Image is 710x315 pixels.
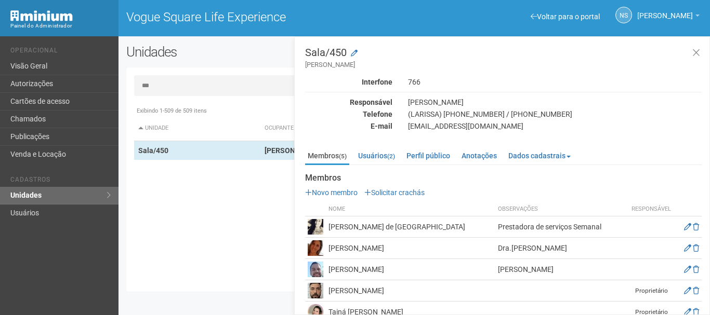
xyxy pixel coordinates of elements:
div: 766 [400,77,709,87]
a: Excluir membro [693,265,699,273]
a: Solicitar crachás [364,188,425,197]
div: Interfone [297,77,400,87]
img: user.png [308,219,323,235]
strong: Membros [305,173,702,183]
div: Painel do Administrador [10,21,111,31]
th: Unidade: activate to sort column descending [134,116,261,141]
h2: Unidades [126,44,357,60]
div: [PERSON_NAME] [400,98,709,107]
a: Editar membro [684,286,691,295]
img: user.png [308,283,323,298]
a: [PERSON_NAME] [637,13,700,21]
div: [EMAIL_ADDRESS][DOMAIN_NAME] [400,121,709,131]
a: Novo membro [305,188,358,197]
div: E-mail [297,121,400,131]
td: [PERSON_NAME] [495,259,625,280]
a: Editar membro [684,265,691,273]
li: Cadastros [10,176,111,187]
td: [PERSON_NAME] de [GEOGRAPHIC_DATA] [326,216,495,238]
img: user.png [308,262,323,277]
a: Editar membro [684,244,691,252]
div: Exibindo 1-509 de 509 itens [134,106,694,116]
td: Proprietário [625,280,677,302]
img: user.png [308,240,323,256]
li: Operacional [10,47,111,58]
strong: [PERSON_NAME] [265,146,321,155]
a: Dados cadastrais [506,148,573,163]
h3: Sala/450 [305,47,702,70]
a: Editar membro [684,223,691,231]
th: Ocupante: activate to sort column ascending [260,116,493,141]
a: Excluir membro [693,286,699,295]
small: (2) [387,153,395,160]
img: Minium [10,10,73,21]
a: Perfil público [404,148,453,163]
small: (5) [339,153,347,160]
td: [PERSON_NAME] [326,238,495,259]
a: Excluir membro [693,223,699,231]
a: Anotações [459,148,499,163]
td: Prestadora de serviços Semanal [495,216,625,238]
strong: Sala/450 [138,146,168,155]
th: Nome [326,202,495,216]
td: [PERSON_NAME] [326,280,495,302]
a: Modificar a unidade [351,48,358,59]
a: Usuários(2) [356,148,398,163]
td: [PERSON_NAME] [326,259,495,280]
th: Observações [495,202,625,216]
small: [PERSON_NAME] [305,60,702,70]
h1: Vogue Square Life Experience [126,10,406,24]
a: Voltar para o portal [531,12,600,21]
div: (LARISSA) [PHONE_NUMBER] / [PHONE_NUMBER] [400,109,709,119]
a: NS [615,7,632,23]
a: Membros(5) [305,148,349,165]
div: Telefone [297,109,400,119]
span: Nicolle Silva [637,2,693,20]
th: Responsável [625,202,677,216]
div: Responsável [297,98,400,107]
a: Excluir membro [693,244,699,252]
td: Dra.[PERSON_NAME] [495,238,625,259]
